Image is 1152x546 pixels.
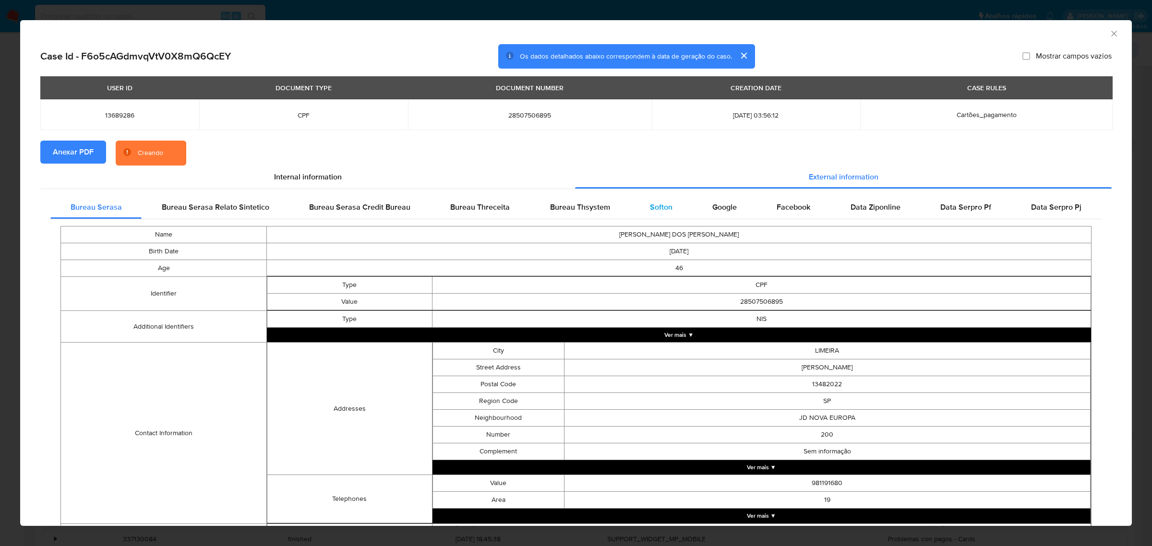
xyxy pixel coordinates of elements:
[432,376,564,393] td: Postal Code
[432,509,1091,523] button: Expand array
[957,110,1017,119] span: Cartões_pagamento
[211,111,396,119] span: CPF
[432,343,564,359] td: City
[564,410,1090,427] td: JD NOVA EUROPA
[732,44,755,67] button: cerrar
[267,243,1092,260] td: [DATE]
[777,202,810,213] span: Facebook
[564,343,1090,359] td: LIMEIRA
[432,393,564,410] td: Region Code
[61,243,267,260] td: Birth Date
[432,359,564,376] td: Street Address
[650,202,672,213] span: Softon
[550,202,610,213] span: Bureau Thsystem
[53,142,94,163] span: Anexar PDF
[961,80,1012,96] div: CASE RULES
[20,20,1132,526] div: closure-recommendation-modal
[564,376,1090,393] td: 13482022
[420,111,640,119] span: 28507506895
[267,277,432,294] td: Type
[1109,29,1118,37] button: Fechar a janela
[267,343,432,475] td: Addresses
[267,524,432,541] td: Income
[61,343,267,524] td: Contact Information
[809,171,878,182] span: External information
[564,359,1090,376] td: [PERSON_NAME]
[61,260,267,277] td: Age
[432,460,1091,475] button: Expand array
[40,141,106,164] button: Anexar PDF
[450,202,510,213] span: Bureau Threceita
[1031,202,1081,213] span: Data Serpro Pj
[564,492,1090,509] td: 19
[270,80,337,96] div: DOCUMENT TYPE
[564,443,1090,460] td: Sem informação
[1022,52,1030,60] input: Mostrar campos vazios
[564,427,1090,443] td: 200
[267,328,1091,342] button: Expand array
[432,475,564,492] td: Value
[432,427,564,443] td: Number
[432,294,1091,310] td: 28507506895
[520,51,732,61] span: Os dados detalhados abaixo correspondem à data de geração do caso.
[432,524,1091,541] td: Mais de R$ 3.000,00 a R$ 4.000,00
[940,202,991,213] span: Data Serpro Pf
[490,80,569,96] div: DOCUMENT NUMBER
[61,524,267,541] td: Financial Information
[40,166,1112,189] div: Detailed info
[267,226,1092,243] td: [PERSON_NAME] DOS [PERSON_NAME]
[162,202,269,213] span: Bureau Serasa Relato Sintetico
[52,111,188,119] span: 13689286
[71,202,122,213] span: Bureau Serasa
[432,492,564,509] td: Area
[138,148,163,158] div: Creando
[61,311,267,343] td: Additional Identifiers
[432,410,564,427] td: Neighbourhood
[432,443,564,460] td: Complement
[50,196,1102,219] div: Detailed external info
[267,475,432,523] td: Telephones
[725,80,787,96] div: CREATION DATE
[712,202,737,213] span: Google
[61,226,267,243] td: Name
[267,294,432,310] td: Value
[564,475,1090,492] td: 981191680
[309,202,410,213] span: Bureau Serasa Credit Bureau
[1036,51,1112,61] span: Mostrar campos vazios
[432,277,1091,294] td: CPF
[61,277,267,311] td: Identifier
[851,202,900,213] span: Data Ziponline
[40,50,231,62] h2: Case Id - F6o5cAGdmvqVtV0X8mQ6QcEY
[267,311,432,328] td: Type
[564,393,1090,410] td: SP
[267,260,1092,277] td: 46
[663,111,849,119] span: [DATE] 03:56:12
[101,80,138,96] div: USER ID
[274,171,342,182] span: Internal information
[432,311,1091,328] td: NIS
